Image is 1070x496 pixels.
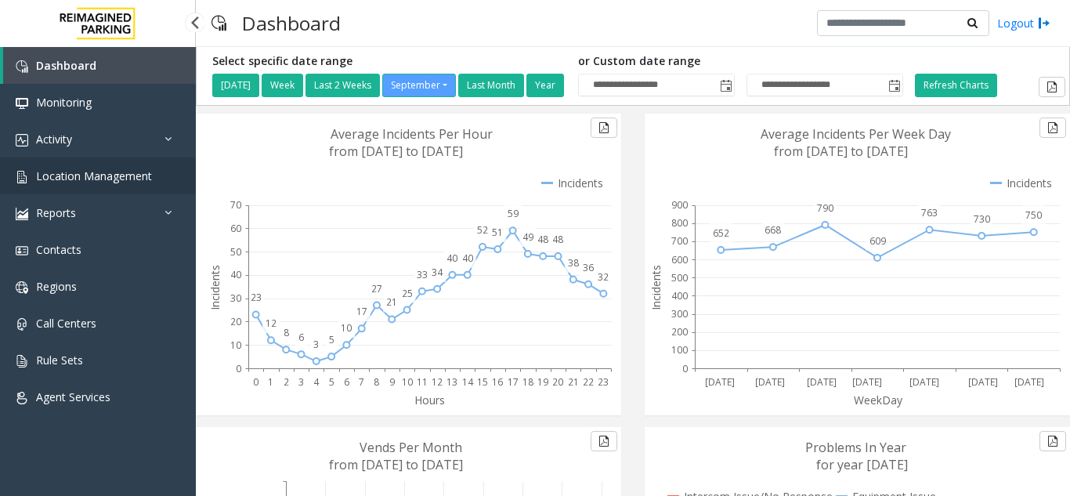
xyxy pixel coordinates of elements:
[671,198,688,212] text: 900
[402,375,413,389] text: 10
[16,392,28,404] img: 'icon'
[313,338,319,351] text: 3
[492,375,503,389] text: 16
[417,268,428,281] text: 33
[997,15,1050,31] a: Logout
[446,252,457,265] text: 40
[3,47,196,84] a: Dashboard
[968,375,998,389] text: [DATE]
[591,431,617,451] button: Export to pdf
[671,307,688,320] text: 300
[16,134,28,147] img: 'icon'
[477,223,488,237] text: 52
[682,362,688,375] text: 0
[230,222,241,235] text: 60
[329,143,463,160] text: from [DATE] to [DATE]
[356,305,367,318] text: 17
[360,439,462,456] text: Vends Per Month
[208,265,222,310] text: Incidents
[974,212,990,226] text: 730
[568,256,579,270] text: 38
[359,375,364,389] text: 7
[508,375,519,389] text: 17
[211,4,226,42] img: pageIcon
[1039,77,1065,97] button: Export to pdf
[671,271,688,284] text: 500
[212,74,259,97] button: [DATE]
[432,266,443,279] text: 34
[446,375,457,389] text: 13
[537,233,548,246] text: 48
[526,74,564,97] button: Year
[774,143,908,160] text: from [DATE] to [DATE]
[16,60,28,73] img: 'icon'
[671,325,688,339] text: 200
[402,287,413,300] text: 25
[909,375,939,389] text: [DATE]
[16,318,28,331] img: 'icon'
[36,316,96,331] span: Call Centers
[374,375,379,389] text: 8
[36,389,110,404] span: Agent Services
[537,375,548,389] text: 19
[36,205,76,220] span: Reports
[212,55,566,68] h5: Select specific date range
[649,265,663,310] text: Incidents
[671,216,688,230] text: 800
[284,375,289,389] text: 2
[386,295,397,309] text: 21
[755,375,785,389] text: [DATE]
[36,279,77,294] span: Regions
[230,198,241,212] text: 70
[854,393,903,407] text: WeekDay
[816,456,908,473] text: for year [DATE]
[765,223,781,237] text: 668
[371,282,382,295] text: 27
[341,321,352,335] text: 10
[578,55,903,68] h5: or Custom date range
[1039,118,1066,138] button: Export to pdf
[432,375,443,389] text: 12
[16,171,28,183] img: 'icon'
[16,281,28,294] img: 'icon'
[583,261,594,274] text: 36
[16,244,28,257] img: 'icon'
[522,230,533,244] text: 49
[262,74,303,97] button: Week
[671,289,688,302] text: 400
[885,74,902,96] span: Toggle popup
[230,291,241,305] text: 30
[329,456,463,473] text: from [DATE] to [DATE]
[671,253,688,266] text: 600
[805,439,906,456] text: Problems In Year
[458,74,524,97] button: Last Month
[266,317,277,330] text: 12
[552,233,563,246] text: 48
[329,333,334,346] text: 5
[817,201,833,215] text: 790
[298,375,304,389] text: 3
[671,234,688,248] text: 700
[583,375,594,389] text: 22
[598,270,609,284] text: 32
[36,168,152,183] span: Location Management
[598,375,609,389] text: 23
[331,125,493,143] text: Average Incidents Per Hour
[591,118,617,138] button: Export to pdf
[705,375,735,389] text: [DATE]
[417,375,428,389] text: 11
[313,375,320,389] text: 4
[36,242,81,257] span: Contacts
[492,226,503,239] text: 51
[568,375,579,389] text: 21
[671,343,688,357] text: 100
[305,74,380,97] button: Last 2 Weeks
[807,375,837,389] text: [DATE]
[36,58,96,73] span: Dashboard
[382,74,456,97] button: September
[230,339,241,352] text: 10
[462,252,473,265] text: 40
[16,208,28,220] img: 'icon'
[1025,208,1042,222] text: 750
[389,375,395,389] text: 9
